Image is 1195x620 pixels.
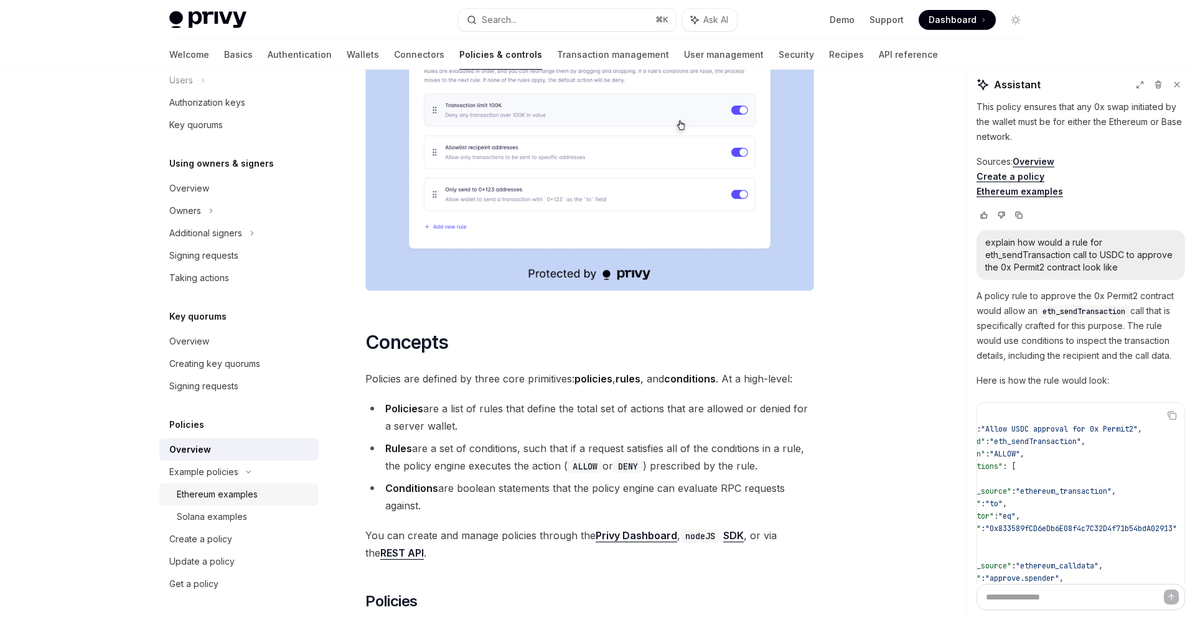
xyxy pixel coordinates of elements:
[159,506,319,528] a: Solana examples
[977,99,1185,144] p: This policy ensures that any 0x swap initiated by the wallet must be for either the Ethereum or B...
[169,95,245,110] div: Authorization keys
[990,437,1081,446] span: "eth_sendTransaction"
[169,334,209,349] div: Overview
[977,186,1063,197] a: Ethereum examples
[929,14,977,26] span: Dashboard
[1059,573,1064,583] span: ,
[977,373,1185,388] p: Here is how the rule would look:
[985,236,1176,274] div: explain how would a rule for eth_sendTransaction call to USDC to approve the 0x Permit2 contract ...
[365,331,448,353] span: Concepts
[568,460,602,473] code: ALLOW
[919,10,996,30] a: Dashboard
[177,487,258,502] div: Ethereum examples
[1003,499,1007,509] span: ,
[159,550,319,573] a: Update a policy
[1099,561,1103,571] span: ,
[616,372,640,385] strong: rules
[365,370,814,387] span: Policies are defined by three core primitives: , , and . At a high-level:
[998,511,1016,521] span: "eq"
[159,244,319,267] a: Signing requests
[365,591,417,611] span: Policies
[268,40,332,70] a: Authentication
[347,40,379,70] a: Wallets
[985,524,1177,534] span: "0x833589fCD6eDb6E08f4c7C32D4f71b54bdA02913"
[950,486,1011,496] span: "field_source"
[994,511,998,521] span: :
[1016,511,1020,521] span: ,
[159,375,319,397] a: Signing requests
[985,499,1003,509] span: "to"
[169,356,260,371] div: Creating key quorums
[682,9,737,31] button: Ask AI
[703,14,728,26] span: Ask AI
[869,14,904,26] a: Support
[779,40,814,70] a: Security
[169,271,229,285] div: Taking actions
[981,424,1138,434] span: "Allow USDC approval for 0x Permit2"
[385,442,412,455] strong: Rules
[169,40,209,70] a: Welcome
[169,309,227,324] h5: Key quorums
[981,499,985,509] span: :
[830,14,855,26] a: Demo
[985,573,1059,583] span: "approve.spender"
[459,40,542,70] a: Policies & controls
[169,465,238,479] div: Example policies
[1164,407,1180,423] button: Copy the contents from the code block
[1011,561,1016,571] span: :
[1043,307,1125,317] span: eth_sendTransaction
[1164,590,1179,604] button: Send message
[169,532,232,547] div: Create a policy
[169,203,201,218] div: Owners
[1006,10,1026,30] button: Toggle dark mode
[985,449,990,459] span: :
[1016,561,1099,571] span: "ethereum_calldata"
[159,573,319,595] a: Get a policy
[169,181,209,196] div: Overview
[380,547,424,560] a: REST API
[159,91,319,114] a: Authorization keys
[169,156,274,171] h5: Using owners & signers
[981,524,985,534] span: :
[950,561,1011,571] span: "field_source"
[169,442,211,457] div: Overview
[829,40,864,70] a: Recipes
[557,40,669,70] a: Transaction management
[655,15,668,25] span: ⌘ K
[159,177,319,200] a: Overview
[365,440,814,474] li: are a set of conditions, such that if a request satisfies all of the conditions in a rule, the po...
[169,118,223,132] div: Key quorums
[365,479,814,514] li: are boolean statements that the policy engine can evaluate RPC requests against.
[169,248,238,263] div: Signing requests
[1138,424,1142,434] span: ,
[394,40,444,70] a: Connectors
[169,11,246,29] img: light logo
[159,353,319,375] a: Creating key quorums
[169,226,242,241] div: Additional signers
[159,267,319,289] a: Taking actions
[169,554,235,569] div: Update a policy
[723,529,744,542] a: SDK
[458,9,676,31] button: Search...⌘K
[977,154,1185,199] p: Sources:
[664,372,716,385] strong: conditions
[1016,486,1112,496] span: "ethereum_transaction"
[994,77,1041,92] span: Assistant
[613,460,643,473] code: DENY
[1003,461,1016,471] span: : [
[990,449,1020,459] span: "ALLOW"
[1020,449,1024,459] span: ,
[159,438,319,461] a: Overview
[981,573,985,583] span: :
[1081,437,1085,446] span: ,
[977,424,981,434] span: :
[977,171,1044,182] a: Create a policy
[169,379,238,394] div: Signing requests
[684,40,764,70] a: User management
[482,12,517,27] div: Search...
[177,509,247,524] div: Solana examples
[879,40,938,70] a: API reference
[224,40,253,70] a: Basics
[1011,486,1016,496] span: :
[596,529,677,542] a: Privy Dashboard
